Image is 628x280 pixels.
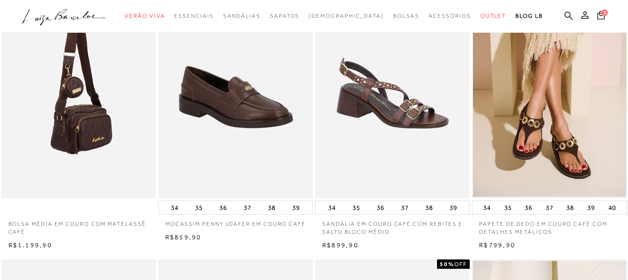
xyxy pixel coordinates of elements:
a: categoryNavScreenReaderText [270,7,299,25]
button: 37 [398,201,411,214]
button: 35 [350,201,363,214]
a: MOCASSIM PENNY LOAFER EM COURO CAFÉ [158,215,313,228]
button: 35 [501,201,515,214]
a: categoryNavScreenReaderText [480,7,507,25]
button: 34 [168,201,181,214]
a: categoryNavScreenReaderText [429,7,471,25]
a: categoryNavScreenReaderText [393,7,419,25]
button: 36 [522,201,535,214]
button: 38 [265,201,278,214]
a: categoryNavScreenReaderText [174,7,213,25]
span: R$799,90 [479,241,515,249]
button: 38 [423,201,436,214]
button: 34 [480,201,494,214]
a: BLOG LB [515,7,543,25]
span: R$859,90 [165,233,202,241]
button: 39 [447,201,460,214]
span: Sapatos [270,13,299,19]
span: Outlet [480,13,507,19]
button: 39 [289,201,303,214]
strong: 50% [440,261,454,267]
button: 38 [564,201,577,214]
span: Sandálias [223,13,261,19]
button: 35 [192,201,205,214]
span: 0 [601,9,608,16]
button: 40 [606,201,619,214]
span: R$1.199,90 [8,241,52,249]
a: BOLSA MÉDIA EM COURO COM MATELASSÊ CAFÉ [1,215,156,236]
span: OFF [454,261,467,267]
span: Acessórios [429,13,471,19]
a: categoryNavScreenReaderText [223,7,261,25]
button: 36 [217,201,230,214]
button: 0 [594,10,607,23]
span: R$899,90 [322,241,359,249]
a: categoryNavScreenReaderText [125,7,165,25]
button: 34 [325,201,339,214]
span: [DEMOGRAPHIC_DATA] [309,13,384,19]
button: 37 [241,201,254,214]
button: 39 [585,201,598,214]
span: Verão Viva [125,13,165,19]
a: PAPETE DE DEDO EM COURO CAFÉ COM DETALHES METÁLICOS [472,215,627,236]
a: noSubCategoriesText [309,7,384,25]
span: BLOG LB [515,13,543,19]
span: Bolsas [393,13,419,19]
button: 37 [543,201,556,214]
button: 36 [374,201,387,214]
a: SANDÁLIA EM COURO CAFÉ COM REBITES E SALTO BLOCO MÉDIO [315,215,470,236]
span: Essenciais [174,13,213,19]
